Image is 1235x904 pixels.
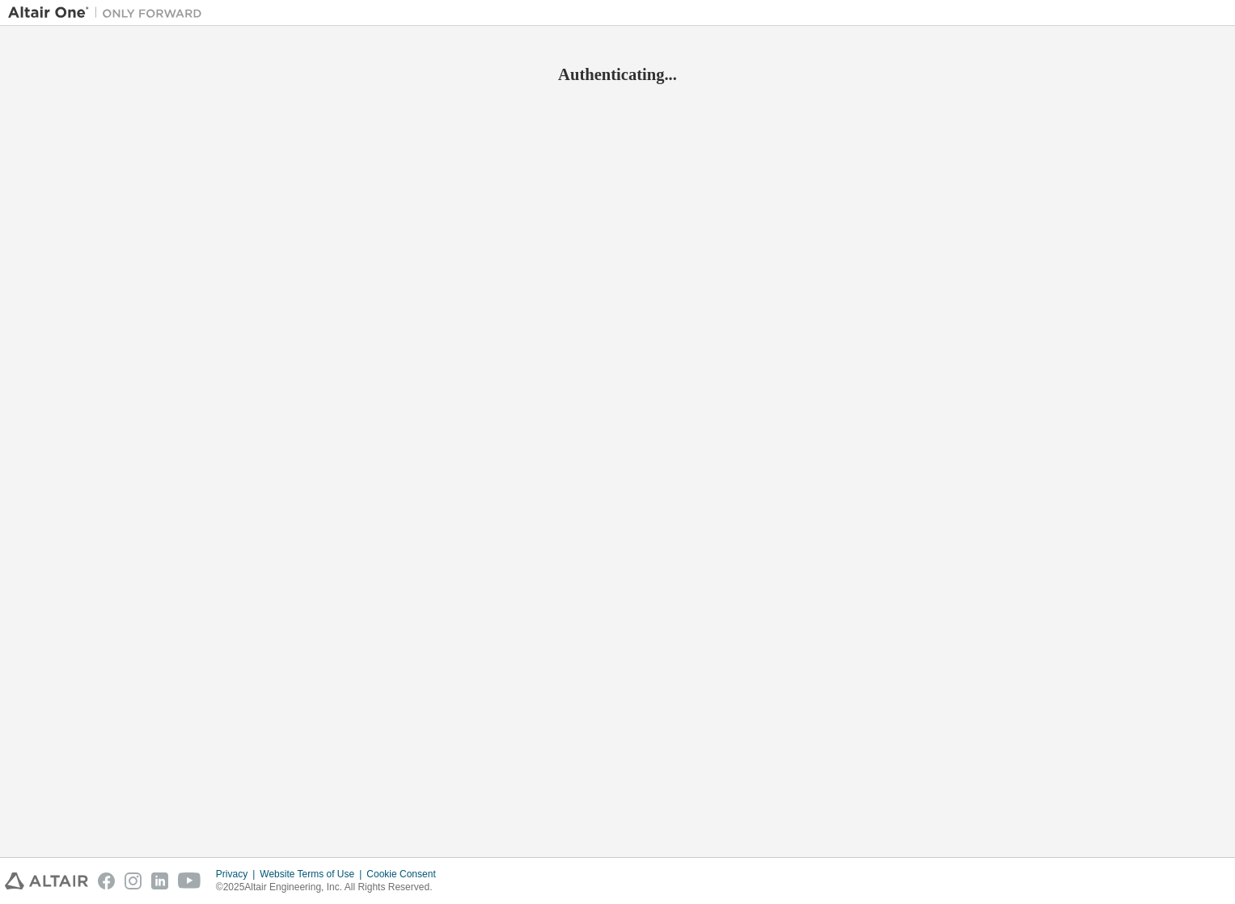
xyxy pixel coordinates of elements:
img: linkedin.svg [151,872,168,889]
img: facebook.svg [98,872,115,889]
p: © 2025 Altair Engineering, Inc. All Rights Reserved. [216,881,446,894]
div: Website Terms of Use [260,868,366,881]
div: Cookie Consent [366,868,445,881]
h2: Authenticating... [8,64,1227,85]
img: altair_logo.svg [5,872,88,889]
img: instagram.svg [125,872,142,889]
div: Privacy [216,868,260,881]
img: Altair One [8,5,210,21]
img: youtube.svg [178,872,201,889]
